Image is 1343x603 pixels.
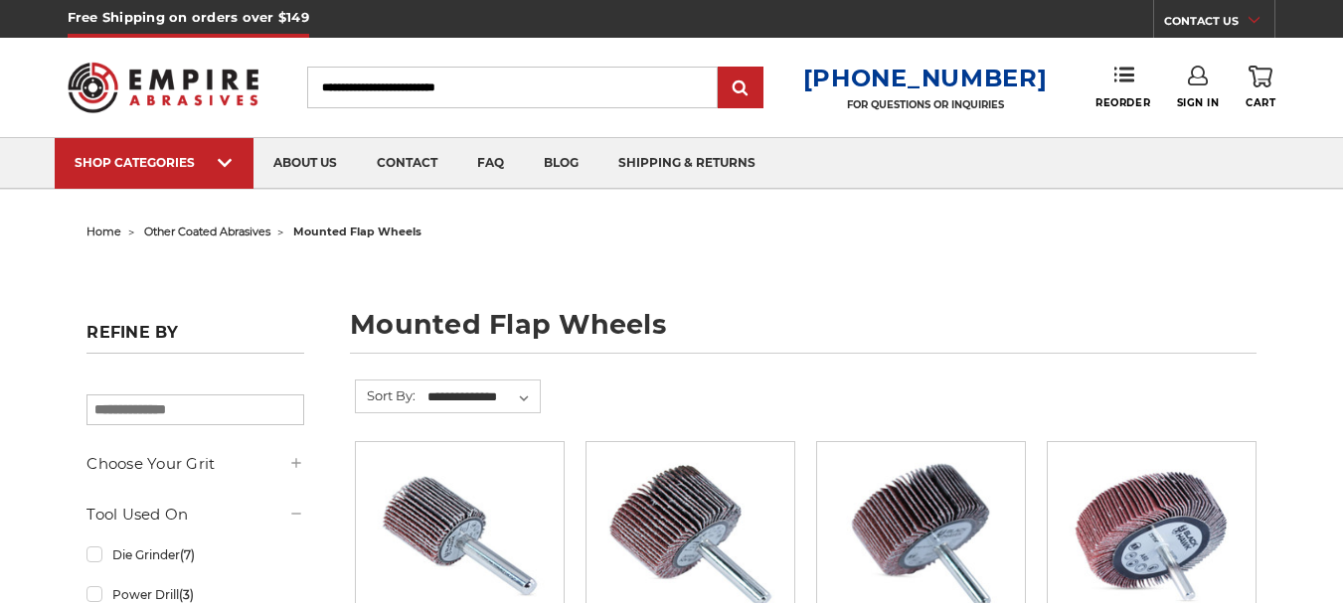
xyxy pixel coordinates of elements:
[357,138,457,189] a: contact
[1095,96,1150,109] span: Reorder
[424,382,540,412] select: Sort By:
[1177,96,1220,109] span: Sign In
[1164,10,1274,38] a: CONTACT US
[86,537,303,572] a: Die Grinder
[598,138,775,189] a: shipping & returns
[86,323,303,354] h5: Refine by
[350,311,1257,354] h1: mounted flap wheels
[356,380,416,410] label: Sort By:
[1095,66,1150,108] a: Reorder
[1246,66,1275,109] a: Cart
[457,138,524,189] a: faq
[803,98,1048,111] p: FOR QUESTIONS OR INQUIRIES
[179,587,194,602] span: (3)
[86,503,303,527] h5: Tool Used On
[253,138,357,189] a: about us
[86,452,303,476] h5: Choose Your Grit
[721,69,760,108] input: Submit
[180,547,195,562] span: (7)
[803,64,1048,92] a: [PHONE_NUMBER]
[1246,96,1275,109] span: Cart
[144,225,270,238] a: other coated abrasives
[293,225,421,238] span: mounted flap wheels
[68,50,258,124] img: Empire Abrasives
[86,225,121,238] a: home
[75,155,234,170] div: SHOP CATEGORIES
[524,138,598,189] a: blog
